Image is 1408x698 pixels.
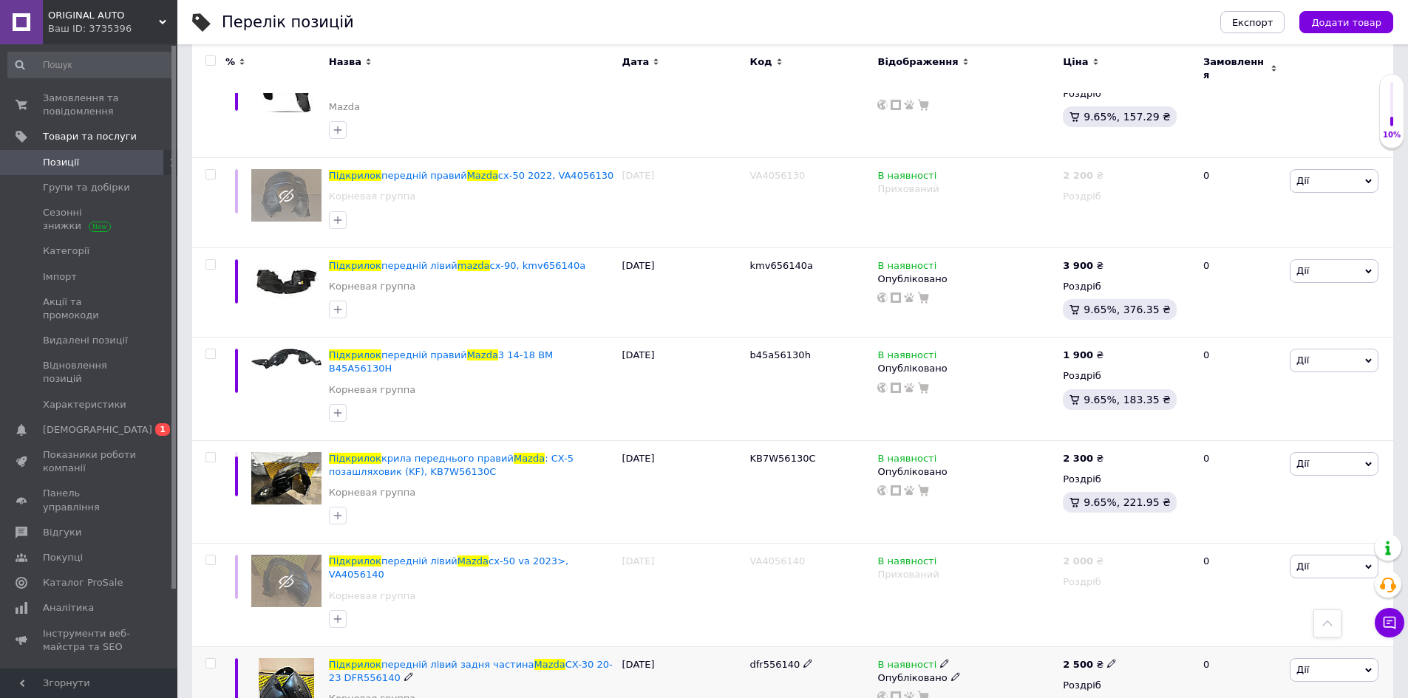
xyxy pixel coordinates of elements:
[1311,17,1381,28] span: Додати товар
[1063,260,1093,271] b: 3 900
[514,453,545,464] span: Mazda
[329,170,613,181] a: Підкрилокпередній правийMazdacx-50 2022, VA4056130
[1194,338,1286,441] div: 0
[619,55,746,158] div: [DATE]
[43,666,137,692] span: Управління сайтом
[877,349,936,365] span: В наявності
[1063,452,1103,465] div: ₴
[877,465,1055,479] div: Опубліковано
[329,170,381,181] span: Підкрилок
[43,334,128,347] span: Видалені позиції
[329,383,415,397] a: Корневая группа
[329,589,415,603] a: Корневая группа
[43,295,137,322] span: Акції та промокоди
[750,260,813,271] span: kmv656140a
[381,170,467,181] span: передній правий
[877,273,1055,286] div: Опубліковано
[1375,608,1404,637] button: Чат з покупцем
[1063,259,1103,273] div: ₴
[43,156,79,169] span: Позиції
[877,453,936,468] span: В наявності
[619,440,746,544] div: [DATE]
[43,601,94,615] span: Аналітика
[458,555,489,567] span: Mazda
[43,206,137,233] span: Сезонні знижки
[1063,658,1117,671] div: ₴
[1194,158,1286,247] div: 0
[1299,11,1393,33] button: Додати товар
[1232,17,1273,28] span: Експорт
[750,453,816,464] span: KB7W56130C
[1203,55,1267,82] span: Замовлення
[1194,544,1286,647] div: 0
[381,349,467,360] span: передній правий
[251,349,322,369] img: Підкрилок передній правий Mazda 3 14-18 BM B45A56130H
[467,170,498,181] span: Mazda
[490,260,586,271] span: cx-90, kmv656140a
[750,55,772,69] span: Код
[1296,355,1309,366] span: Дії
[1063,453,1093,464] b: 2 300
[498,170,613,181] span: cx-50 2022, VA4056130
[43,92,137,118] span: Замовлення та повідомлення
[750,659,800,670] span: dfr556140
[251,555,322,607] img: Підкрилок передній лівий Mazda cx-50 va 2023>, VA4056140
[329,555,381,567] span: Підкрилок
[329,659,381,670] span: Підкрилок
[329,555,568,580] a: Підкрилокпередній лівийMazdacx-50 va 2023>, VA4056140
[329,260,585,271] a: Підкрилокпередній лівийmazdacx-90, kmv656140a
[458,260,490,271] span: mazda
[381,659,534,670] span: передній лівий задня частина
[619,338,746,441] div: [DATE]
[381,453,514,464] span: крила переднього правий
[48,22,177,35] div: Ваш ID: 3735396
[1084,394,1171,406] span: 9.65%, 183.35 ₴
[225,55,235,69] span: %
[877,260,936,276] span: В наявності
[877,362,1055,375] div: Опубліковано
[1063,473,1191,486] div: Роздріб
[1063,349,1103,362] div: ₴
[1084,304,1171,315] span: 9.65%, 376.35 ₴
[750,170,806,181] span: VA4056130
[1296,175,1309,186] span: Дії
[877,659,936,674] span: В наявності
[1063,349,1093,360] b: 1 900
[1063,169,1103,182] div: ₴
[43,526,81,539] span: Відгуки
[1063,555,1103,568] div: ₴
[329,486,415,499] a: Корневая группа
[1220,11,1285,33] button: Експорт
[329,260,381,271] span: Підкрилок
[1063,659,1093,670] b: 2 500
[43,359,137,386] span: Відновлення позицій
[1063,280,1191,293] div: Роздріб
[1063,555,1093,567] b: 2 000
[43,270,77,284] span: Імпорт
[1194,247,1286,338] div: 0
[329,659,613,683] span: CX-30 20-23 DFR556140
[251,259,322,305] img: Підкрилок передній лівий mazda cx-90, kmv656140a
[1296,664,1309,675] span: Дії
[1063,170,1093,181] b: 2 200
[1063,190,1191,203] div: Роздріб
[222,15,354,30] div: Перелік позицій
[1063,679,1191,692] div: Роздріб
[155,423,170,436] span: 1
[329,453,381,464] span: Підкрилок
[622,55,650,69] span: Дата
[1063,55,1088,69] span: Ціна
[43,448,137,475] span: Показники роботи компанії
[467,349,498,360] span: Mazda
[1296,458,1309,469] span: Дії
[329,453,574,477] a: Підкрилоккрила переднього правийMazda: CX-5 позашляховик (KF), KB7W56130C
[619,158,746,247] div: [DATE]
[381,260,458,271] span: передній лівий
[877,170,936,185] span: В наявності
[619,247,746,338] div: [DATE]
[1380,130,1404,140] div: 10%
[43,398,126,411] span: Характеристики
[43,181,130,194] span: Групи та добірки
[750,555,806,567] span: VA4056140
[329,453,574,477] span: : CX-5 позашляховик (KF), KB7W56130C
